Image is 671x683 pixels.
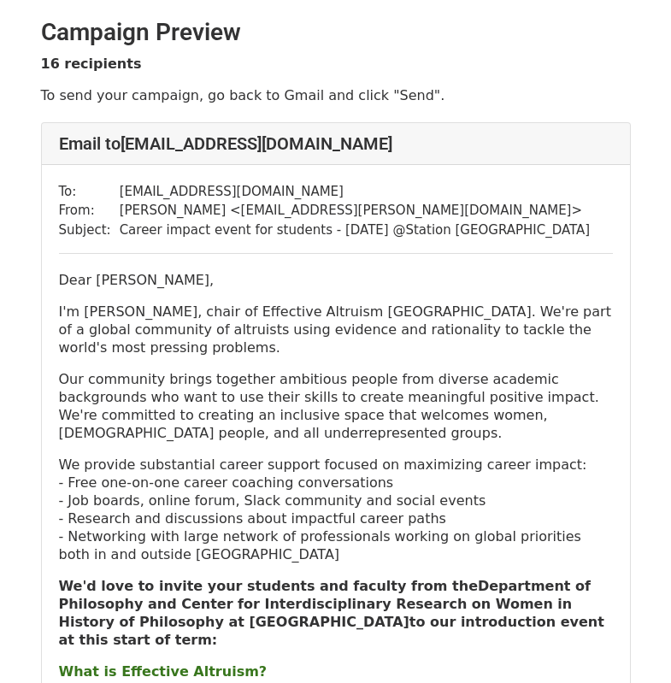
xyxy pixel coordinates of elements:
h2: Campaign Preview [41,18,631,47]
td: [PERSON_NAME] < [EMAIL_ADDRESS][PERSON_NAME][DOMAIN_NAME] > [120,201,591,221]
b: Department of Philosophy and Center for Interdisciplinary Research on Women in History of Philoso... [59,578,592,630]
strong: We'd love to invite your students and faculty from the [59,578,478,594]
td: Career impact event for students - [DATE] @Station [GEOGRAPHIC_DATA] [120,221,591,240]
strong: 16 recipients [41,56,142,72]
strong: to our introduction event at this start of term: [59,614,604,648]
td: Subject: [59,221,120,240]
td: To: [59,182,120,202]
p: Our community brings together ambitious people from diverse academic backgrounds who want to use ... [59,370,613,442]
strong: What is Effective Altruism? [59,663,268,680]
p: We provide substantial career support focused on maximizing career impact: - Free one-on-one care... [59,456,613,563]
td: [EMAIL_ADDRESS][DOMAIN_NAME] [120,182,591,202]
h4: Email to [EMAIL_ADDRESS][DOMAIN_NAME] [59,133,613,154]
td: From: [59,201,120,221]
p: To send your campaign, go back to Gmail and click "Send". [41,86,631,104]
p: I'm [PERSON_NAME], chair of Effective Altruism [GEOGRAPHIC_DATA]. We're part of a global communit... [59,303,613,356]
p: Dear [PERSON_NAME], [59,271,613,289]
